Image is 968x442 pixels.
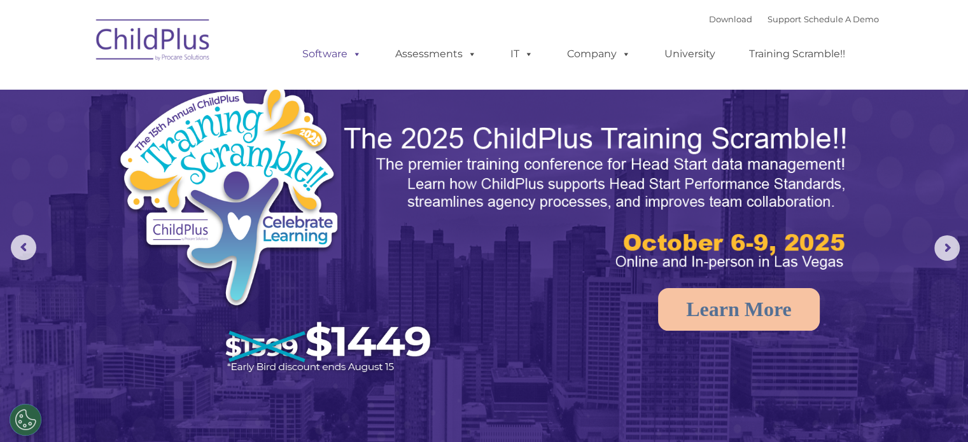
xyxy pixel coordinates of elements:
span: Last name [177,84,216,93]
a: University [652,41,728,67]
a: Training Scramble!! [736,41,858,67]
a: Download [709,14,752,24]
a: Learn More [658,288,820,331]
button: Cookies Settings [10,404,41,436]
a: Company [554,41,643,67]
img: ChildPlus by Procare Solutions [90,10,217,74]
a: Schedule A Demo [804,14,879,24]
span: Phone number [177,136,231,146]
a: Assessments [382,41,489,67]
font: | [709,14,879,24]
a: Software [290,41,374,67]
a: Support [768,14,801,24]
a: IT [498,41,546,67]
